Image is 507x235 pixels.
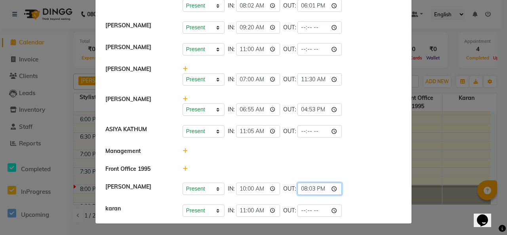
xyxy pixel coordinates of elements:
span: IN: [228,75,234,84]
span: OUT: [283,185,296,193]
span: IN: [228,206,234,215]
span: IN: [228,185,234,193]
span: OUT: [283,105,296,114]
iframe: chat widget [474,203,499,227]
span: OUT: [283,127,296,136]
div: Front Office 1995 [99,165,177,173]
div: karan [99,204,177,217]
span: IN: [228,23,234,32]
span: IN: [228,2,234,10]
span: OUT: [283,23,296,32]
span: OUT: [283,206,296,215]
div: [PERSON_NAME] [99,95,177,116]
div: [PERSON_NAME] [99,21,177,34]
span: OUT: [283,75,296,84]
span: IN: [228,105,234,114]
div: [PERSON_NAME] [99,65,177,86]
span: IN: [228,45,234,53]
div: ASIYA KATHUM [99,125,177,138]
div: [PERSON_NAME] [99,43,177,55]
span: IN: [228,127,234,136]
span: OUT: [283,2,296,10]
div: [PERSON_NAME] [99,183,177,195]
span: OUT: [283,45,296,53]
div: Management [99,147,177,155]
